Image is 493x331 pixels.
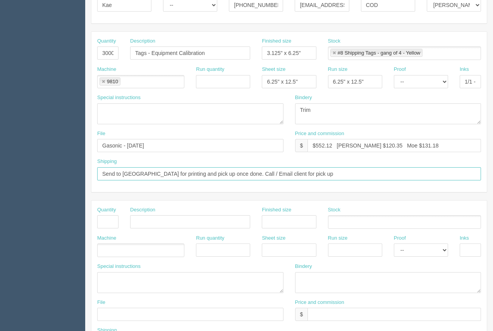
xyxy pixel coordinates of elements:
label: Special instructions [97,94,141,101]
label: Inks [460,235,469,242]
label: Sheet size [262,66,285,73]
div: $ [295,308,308,321]
label: Description [130,38,155,45]
label: Proof [394,235,406,242]
label: Special instructions [97,263,141,270]
label: Shipping [97,158,117,165]
label: Run size [328,235,348,242]
label: Finished size [262,206,291,214]
textarea: Trim [295,103,481,124]
label: File [97,130,105,137]
label: Bindery [295,94,312,101]
label: Machine [97,66,116,73]
label: Quantity [97,38,116,45]
label: Description [130,206,155,214]
label: Quantity [97,206,116,214]
div: 9810 [107,79,118,84]
div: #8 Shipping Tags - gang of 4 - Yellow [338,50,421,55]
label: Inks [460,66,469,73]
label: Run quantity [196,235,224,242]
label: Sheet size [262,235,285,242]
label: Price and commission [295,130,344,137]
label: Finished size [262,38,291,45]
label: Run quantity [196,66,224,73]
label: Proof [394,66,406,73]
label: File [97,299,105,306]
label: Run size [328,66,348,73]
label: Stock [328,38,341,45]
label: Stock [328,206,341,214]
div: $ [295,139,308,152]
label: Price and commission [295,299,344,306]
label: Machine [97,235,116,242]
label: Bindery [295,263,312,270]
